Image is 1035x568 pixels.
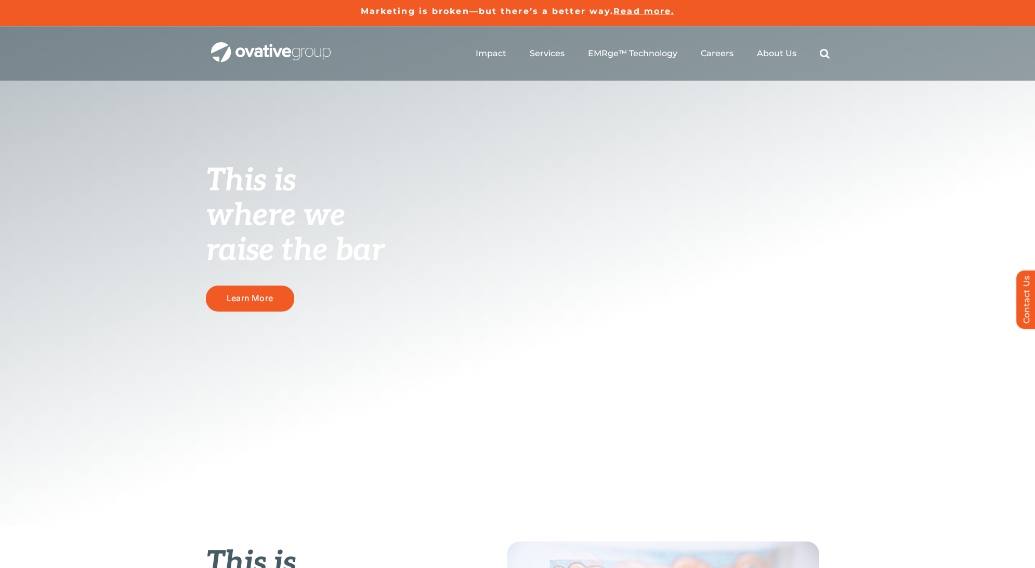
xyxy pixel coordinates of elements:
a: Marketing is broken—but there’s a better way. [361,6,614,16]
a: OG_Full_horizontal_WHT [211,41,331,51]
nav: Menu [476,37,830,70]
a: Careers [701,48,733,59]
span: This is [206,162,296,200]
a: Read more. [613,6,674,16]
span: where we raise the bar [206,197,384,269]
a: Search [820,48,830,59]
span: Learn More [227,293,273,303]
a: Impact [476,48,506,59]
a: About Us [757,48,796,59]
a: Learn More [206,286,294,311]
a: Services [530,48,565,59]
a: EMRge™ Technology [588,48,677,59]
